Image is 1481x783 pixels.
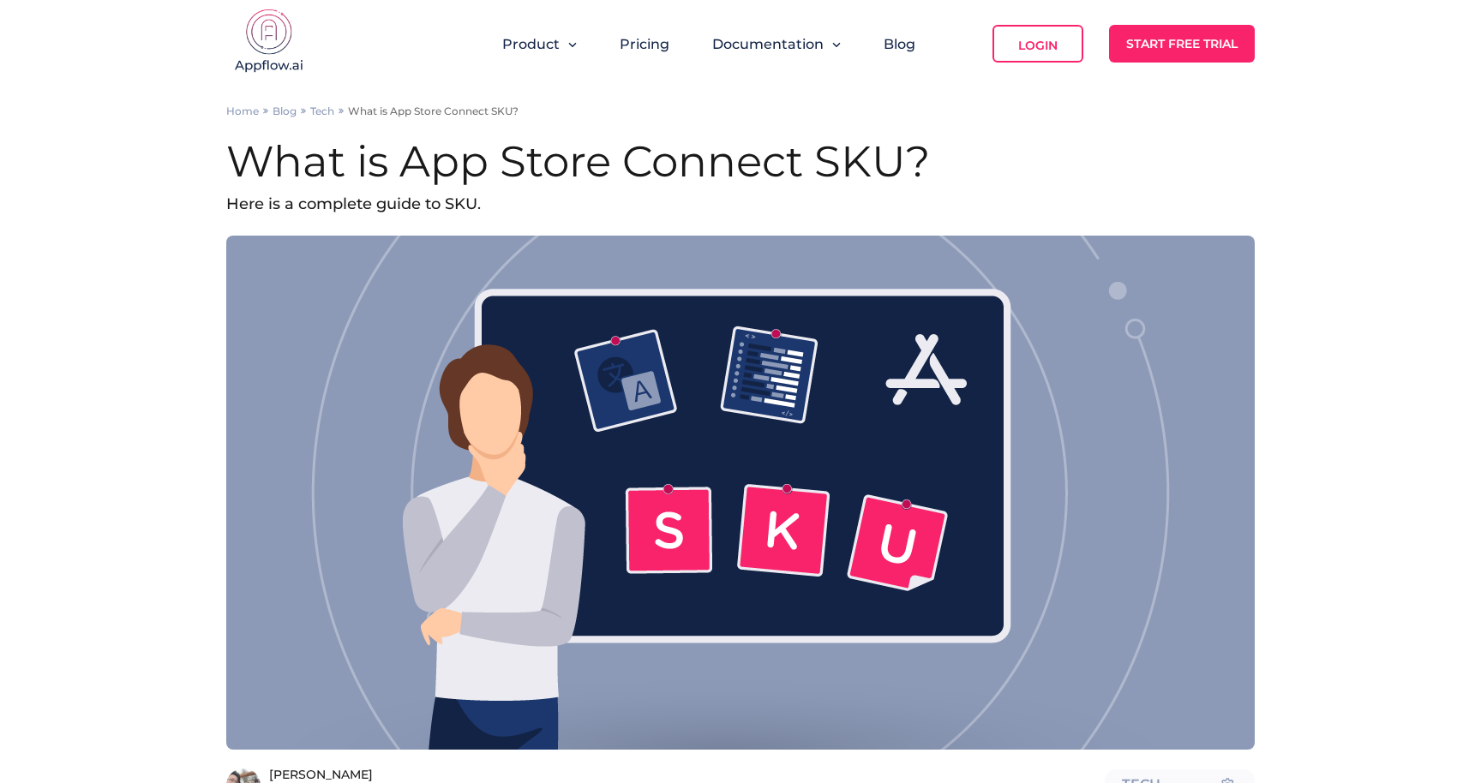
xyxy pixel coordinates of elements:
[712,36,841,52] button: Documentation
[620,36,669,52] a: Pricing
[884,36,915,52] a: Blog
[502,36,560,52] span: Product
[226,134,1255,189] h1: What is App Store Connect SKU?
[992,25,1083,63] a: Login
[226,9,312,77] img: appflow.ai-logo
[712,36,824,52] span: Documentation
[348,105,519,117] p: What is App Store Connect SKU?
[226,236,1255,750] img: 23ce1d05-cba2-42e5-8137-2a27797248c3.png
[1109,25,1255,63] a: Start Free Trial
[502,36,577,52] button: Product
[226,105,259,117] a: Home
[273,105,297,117] a: Blog
[226,189,1255,218] p: Here is a complete guide to SKU.
[310,105,334,117] a: Tech
[269,768,1096,780] span: [PERSON_NAME]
